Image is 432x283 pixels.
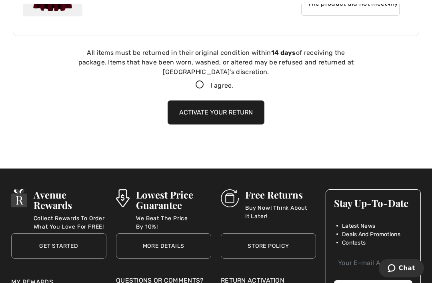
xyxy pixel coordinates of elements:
a: More Details [116,233,211,259]
span: Latest News [342,222,375,230]
a: Get Started [11,233,106,259]
span: Contests [342,239,366,247]
img: Avenue Rewards [11,189,27,207]
h3: Stay Up-To-Date [334,198,412,208]
h3: Lowest Price Guarantee [136,189,211,210]
h3: Free Returns [245,189,316,200]
p: We Beat The Price By 10%! [136,214,211,230]
h3: Avenue Rewards [34,189,106,210]
p: Collect Rewards To Order What You Love For FREE! [34,214,106,230]
span: Deals And Promotions [342,230,400,239]
input: Your E-mail Address [334,254,412,272]
p: Buy Now! Think About It Later! [245,204,316,220]
strong: 14 days [271,49,296,56]
button: Activate your return [168,100,264,124]
label: I agree. [189,81,243,90]
a: Store Policy [221,233,316,259]
div: All items must be returned in their original condition within of receiving the package. Items tha... [76,48,356,77]
iframe: Opens a widget where you can chat to one of our agents [379,259,424,279]
img: Lowest Price Guarantee [116,189,130,207]
img: Free Returns [221,189,239,207]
